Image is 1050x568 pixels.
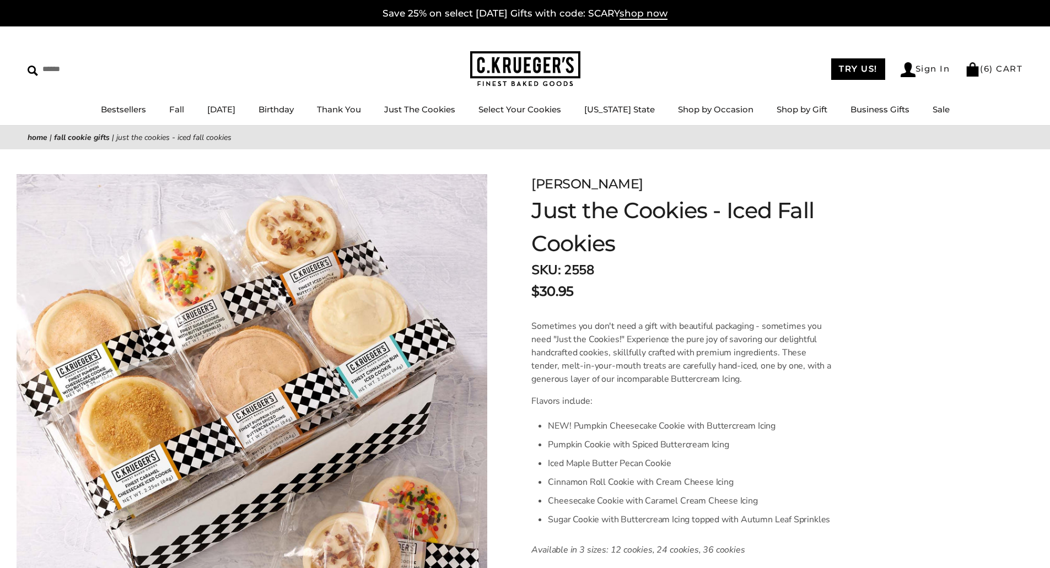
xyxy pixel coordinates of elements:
a: Bestsellers [101,104,146,115]
li: Sugar Cookie with Buttercream Icing topped with Autumn Leaf Sprinkles [548,510,833,529]
input: Search [28,61,159,78]
a: (6) CART [965,63,1022,74]
li: Cheesecake Cookie with Caramel Cream Cheese Icing [548,491,833,510]
a: [US_STATE] State [584,104,655,115]
img: Search [28,66,38,76]
p: Sometimes you don't need a gift with beautiful packaging - sometimes you need "Just the Cookies!"... [531,320,833,386]
li: Pumpkin Cookie with Spiced Buttercream Icing [548,435,833,454]
a: TRY US! [831,58,885,80]
span: | [50,132,52,143]
p: Flavors include: [531,394,833,408]
a: Birthday [259,104,294,115]
strong: SKU: [531,261,561,279]
a: Thank You [317,104,361,115]
a: Select Your Cookies [478,104,561,115]
h1: Just the Cookies - Iced Fall Cookies [531,194,883,260]
li: Cinnamon Roll Cookie with Cream Cheese Icing [548,473,833,491]
em: Available in 3 sizes: 12 cookies, 24 cookies, 36 cookies [531,544,745,556]
a: Shop by Gift [777,104,827,115]
img: C.KRUEGER'S [470,51,580,87]
a: [DATE] [207,104,235,115]
a: Home [28,132,47,143]
span: 2558 [564,261,594,279]
a: Fall Cookie Gifts [54,132,110,143]
span: Just the Cookies - Iced Fall Cookies [116,132,231,143]
li: NEW! Pumpkin Cheesecake Cookie with Buttercream Icing [548,416,833,435]
a: Fall [169,104,184,115]
a: Shop by Occasion [678,104,753,115]
a: Just The Cookies [384,104,455,115]
a: Business Gifts [850,104,909,115]
a: Save 25% on select [DATE] Gifts with code: SCARYshop now [383,8,667,20]
nav: breadcrumbs [28,131,1022,144]
span: shop now [620,8,667,20]
span: 6 [984,63,990,74]
a: Sale [933,104,950,115]
span: $30.95 [531,282,573,301]
a: Sign In [901,62,950,77]
div: [PERSON_NAME] [531,174,883,194]
li: Iced Maple Butter Pecan Cookie [548,454,833,473]
span: | [112,132,114,143]
img: Account [901,62,916,77]
img: Bag [965,62,980,77]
